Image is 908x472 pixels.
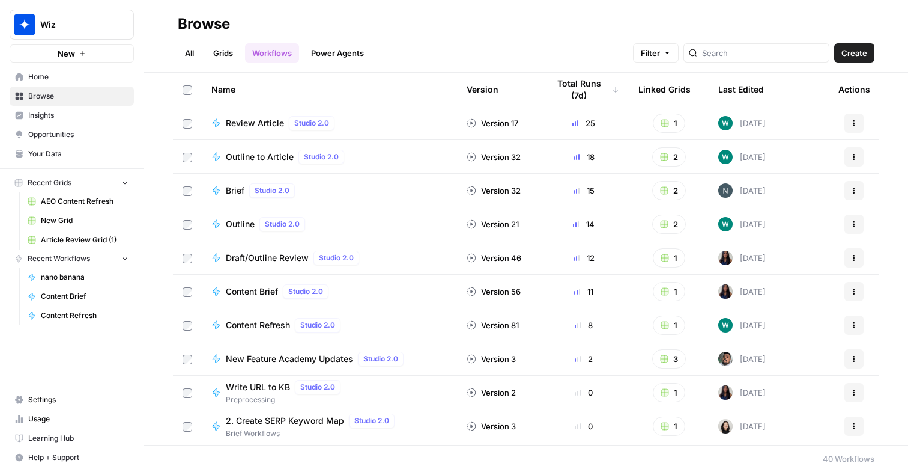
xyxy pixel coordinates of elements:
[300,320,335,331] span: Studio 2.0
[548,353,619,365] div: 2
[319,253,354,263] span: Studio 2.0
[718,318,733,333] img: vaiar9hhcrg879pubqop5lsxqhgw
[841,47,867,59] span: Create
[28,91,129,102] span: Browse
[226,319,290,331] span: Content Refresh
[467,286,521,298] div: Version 56
[226,286,278,298] span: Content Brief
[22,287,134,306] a: Content Brief
[718,183,733,198] img: mfx9qxiwvwbk9y2m949wqpoopau8
[245,43,299,63] a: Workflows
[41,234,129,245] span: Article Review Grid (1)
[211,150,447,164] a: Outline to ArticleStudio 2.0
[211,380,447,405] a: Write URL to KBStudio 2.0Preprocessing
[211,318,447,333] a: Content RefreshStudio 2.0
[467,319,519,331] div: Version 81
[467,218,519,230] div: Version 21
[718,251,766,265] div: [DATE]
[28,129,129,140] span: Opportunities
[548,252,619,264] div: 12
[226,218,255,230] span: Outline
[22,306,134,325] a: Content Refresh
[548,420,619,432] div: 0
[22,268,134,287] a: nano banana
[10,106,134,125] a: Insights
[10,44,134,63] button: New
[265,219,300,230] span: Studio 2.0
[226,381,290,393] span: Write URL to KB
[467,185,521,197] div: Version 32
[211,352,447,366] a: New Feature Academy UpdatesStudio 2.0
[211,183,447,198] a: BriefStudio 2.0
[548,319,619,331] div: 8
[28,452,129,463] span: Help + Support
[641,47,660,59] span: Filter
[304,43,371,63] a: Power Agents
[226,428,399,439] span: Brief Workflows
[28,414,129,424] span: Usage
[10,125,134,144] a: Opportunities
[58,48,75,60] span: New
[467,353,516,365] div: Version 3
[211,217,447,231] a: OutlineStudio 2.0
[10,67,134,87] a: Home
[718,251,733,265] img: rox323kbkgutb4wcij4krxobkpon
[41,291,129,302] span: Content Brief
[467,387,516,399] div: Version 2
[467,252,521,264] div: Version 46
[548,73,619,106] div: Total Runs (7d)
[10,390,134,409] a: Settings
[304,152,339,162] span: Studio 2.0
[653,282,685,301] button: 1
[467,420,516,432] div: Version 3
[638,73,691,106] div: Linked Grids
[653,316,685,335] button: 1
[226,252,309,264] span: Draft/Outline Review
[211,116,447,130] a: Review ArticleStudio 2.0
[718,73,764,106] div: Last Edited
[653,417,685,436] button: 1
[718,217,766,231] div: [DATE]
[211,284,447,299] a: Content BriefStudio 2.0
[178,14,230,34] div: Browse
[718,284,766,299] div: [DATE]
[354,415,389,426] span: Studio 2.0
[718,385,733,400] img: rox323kbkgutb4wcij4krxobkpon
[467,73,498,106] div: Version
[633,43,679,63] button: Filter
[718,116,733,130] img: vaiar9hhcrg879pubqop5lsxqhgw
[823,453,874,465] div: 40 Workflows
[652,349,686,369] button: 3
[28,177,71,188] span: Recent Grids
[211,414,447,439] a: 2. Create SERP Keyword MapStudio 2.0Brief Workflows
[41,310,129,321] span: Content Refresh
[28,253,90,264] span: Recent Workflows
[653,248,685,268] button: 1
[718,385,766,400] div: [DATE]
[548,286,619,298] div: 11
[22,211,134,230] a: New Grid
[255,185,289,196] span: Studio 2.0
[10,174,134,192] button: Recent Grids
[718,352,733,366] img: u93l1oyz1g39q1i4vkrv6vz0p6p4
[206,43,240,63] a: Grids
[10,144,134,164] a: Your Data
[28,433,129,444] span: Learning Hub
[226,117,284,129] span: Review Article
[653,383,685,402] button: 1
[22,192,134,211] a: AEO Content Refresh
[652,147,686,167] button: 2
[718,217,733,231] img: vaiar9hhcrg879pubqop5lsxqhgw
[652,181,686,200] button: 2
[41,272,129,283] span: nano banana
[10,10,134,40] button: Workspace: Wiz
[548,218,619,230] div: 14
[28,110,129,121] span: Insights
[548,387,619,399] div: 0
[653,114,685,133] button: 1
[211,73,447,106] div: Name
[718,150,733,164] img: vaiar9hhcrg879pubqop5lsxqhgw
[288,286,323,297] span: Studio 2.0
[226,394,345,405] span: Preprocessing
[702,47,824,59] input: Search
